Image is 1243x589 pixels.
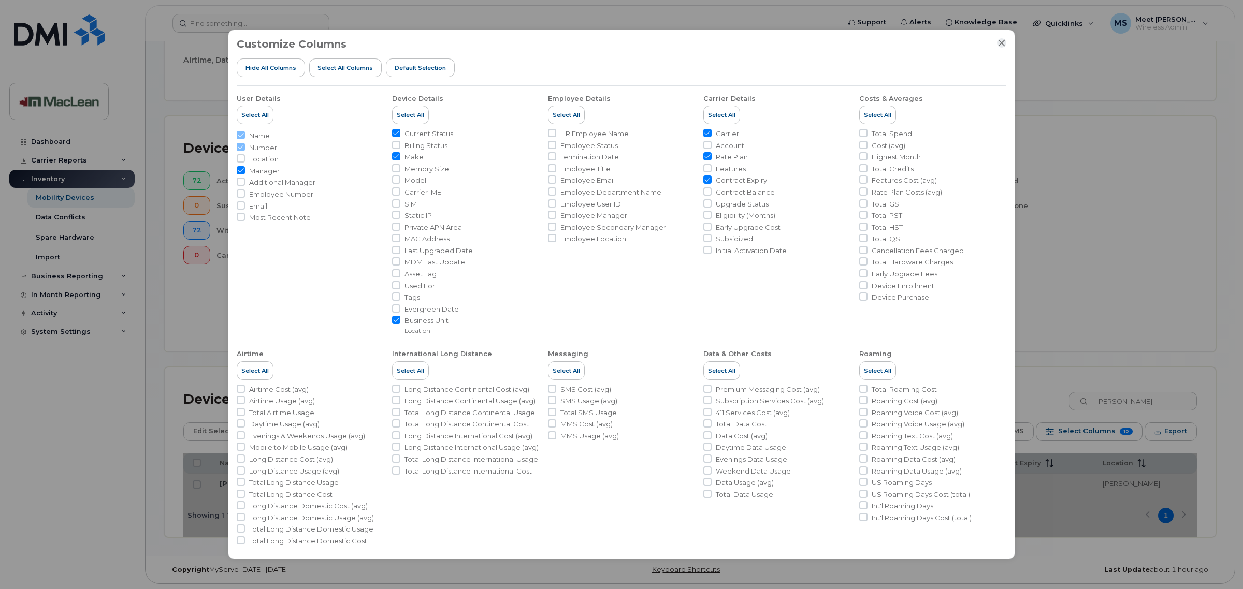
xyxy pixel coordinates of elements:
[404,316,449,326] span: Business Unit
[560,141,618,151] span: Employee Status
[716,211,775,220] span: Eligibility (Months)
[560,211,627,220] span: Employee Manager
[404,292,420,302] span: Tags
[872,385,937,394] span: Total Roaming Cost
[859,94,923,104] div: Costs & Averages
[708,366,735,375] span: Select All
[404,246,473,256] span: Last Upgraded Date
[404,269,437,279] span: Asset Tag
[872,269,937,279] span: Early Upgrade Fees
[404,327,430,334] small: Location
[249,501,368,511] span: Long Distance Domestic Cost (avg)
[404,129,453,139] span: Current Status
[404,257,465,267] span: MDM Last Update
[404,304,459,314] span: Evergreen Date
[560,164,611,174] span: Employee Title
[249,408,314,418] span: Total Airtime Usage
[872,419,964,429] span: Roaming Voice Usage (avg)
[716,454,787,464] span: Evenings Data Usage
[249,431,365,441] span: Evenings & Weekends Usage (avg)
[404,152,424,162] span: Make
[560,187,661,197] span: Employee Department Name
[716,466,791,476] span: Weekend Data Usage
[872,175,937,185] span: Features Cost (avg)
[560,152,619,162] span: Termination Date
[872,443,959,452] span: Roaming Text Usage (avg)
[553,111,580,119] span: Select All
[249,189,313,199] span: Employee Number
[872,187,942,197] span: Rate Plan Costs (avg)
[864,111,891,119] span: Select All
[716,129,739,139] span: Carrier
[872,152,921,162] span: Highest Month
[397,366,424,375] span: Select All
[241,111,269,119] span: Select All
[249,466,339,476] span: Long Distance Usage (avg)
[560,396,617,406] span: SMS Usage (avg)
[560,385,611,394] span: SMS Cost (avg)
[392,349,492,359] div: International Long Distance
[237,361,273,380] button: Select All
[404,223,462,232] span: Private APN Area
[404,175,426,185] span: Model
[404,408,535,418] span: Total Long Distance Continental Usage
[237,58,305,77] button: Hide All Columns
[872,431,953,441] span: Roaming Text Cost (avg)
[392,94,443,104] div: Device Details
[249,178,315,187] span: Additional Manager
[249,478,339,488] span: Total Long Distance Usage
[716,490,773,499] span: Total Data Usage
[716,234,753,244] span: Subsidized
[249,490,333,499] span: Total Long Distance Cost
[404,141,447,151] span: Billing Status
[249,385,309,394] span: Airtime Cost (avg)
[249,454,333,464] span: Long Distance Cost (avg)
[548,349,588,359] div: Messaging
[716,246,787,256] span: Initial Activation Date
[560,223,666,232] span: Employee Secondary Manager
[404,281,435,291] span: Used For
[386,58,455,77] button: Default Selection
[859,349,892,359] div: Roaming
[560,129,629,139] span: HR Employee Name
[548,106,585,124] button: Select All
[404,187,443,197] span: Carrier IMEI
[716,408,790,418] span: 411 Services Cost (avg)
[872,141,905,151] span: Cost (avg)
[872,211,902,220] span: Total PST
[872,490,970,499] span: US Roaming Days Cost (total)
[560,234,626,244] span: Employee Location
[404,431,532,441] span: Long Distance International Cost (avg)
[404,419,529,429] span: Total Long Distance Continental Cost
[404,199,417,209] span: SIM
[397,111,424,119] span: Select All
[872,129,912,139] span: Total Spend
[249,166,280,176] span: Manager
[872,292,929,302] span: Device Purchase
[548,94,611,104] div: Employee Details
[560,175,615,185] span: Employee Email
[392,361,429,380] button: Select All
[404,466,532,476] span: Total Long Distance International Cost
[716,443,786,452] span: Daytime Data Usage
[249,536,367,546] span: Total Long Distance Domestic Cost
[404,396,536,406] span: Long Distance Continental Usage (avg)
[716,396,824,406] span: Subscription Services Cost (avg)
[548,361,585,380] button: Select All
[716,478,774,488] span: Data Usage (avg)
[716,152,748,162] span: Rate Plan
[708,111,735,119] span: Select All
[249,131,270,141] span: Name
[249,419,320,429] span: Daytime Usage (avg)
[245,64,296,72] span: Hide All Columns
[249,201,267,211] span: Email
[716,164,746,174] span: Features
[703,106,740,124] button: Select All
[241,366,269,375] span: Select All
[716,187,775,197] span: Contract Balance
[703,349,772,359] div: Data & Other Costs
[872,396,937,406] span: Roaming Cost (avg)
[859,361,896,380] button: Select All
[872,501,933,511] span: Int'l Roaming Days
[249,513,374,523] span: Long Distance Domestic Usage (avg)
